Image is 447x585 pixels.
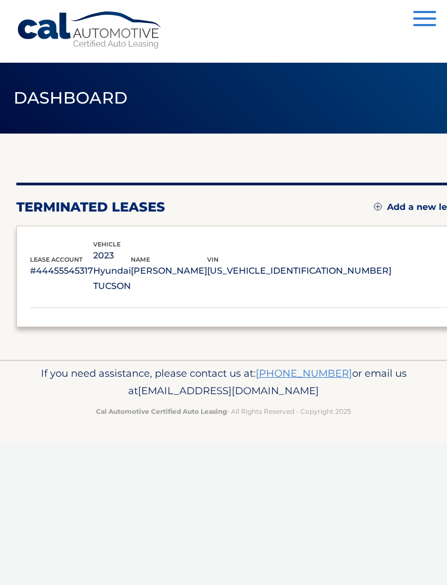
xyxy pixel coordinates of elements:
p: #44455545317 [30,263,93,279]
span: name [131,256,150,263]
a: Cal Automotive [16,11,164,50]
span: lease account [30,256,83,263]
span: vin [207,256,219,263]
p: If you need assistance, please contact us at: or email us at [16,365,431,400]
p: [US_VEHICLE_IDENTIFICATION_NUMBER] [207,263,391,279]
span: Dashboard [14,88,128,108]
p: - All Rights Reserved - Copyright 2025 [16,406,431,417]
h2: terminated leases [16,199,165,215]
p: 2023 Hyundai TUCSON [93,248,131,294]
strong: Cal Automotive Certified Auto Leasing [96,407,227,415]
button: Menu [413,11,436,29]
img: add.svg [374,203,382,210]
p: [PERSON_NAME] [131,263,207,279]
a: [PHONE_NUMBER] [256,367,352,379]
span: vehicle [93,240,120,248]
span: [EMAIL_ADDRESS][DOMAIN_NAME] [138,384,319,397]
